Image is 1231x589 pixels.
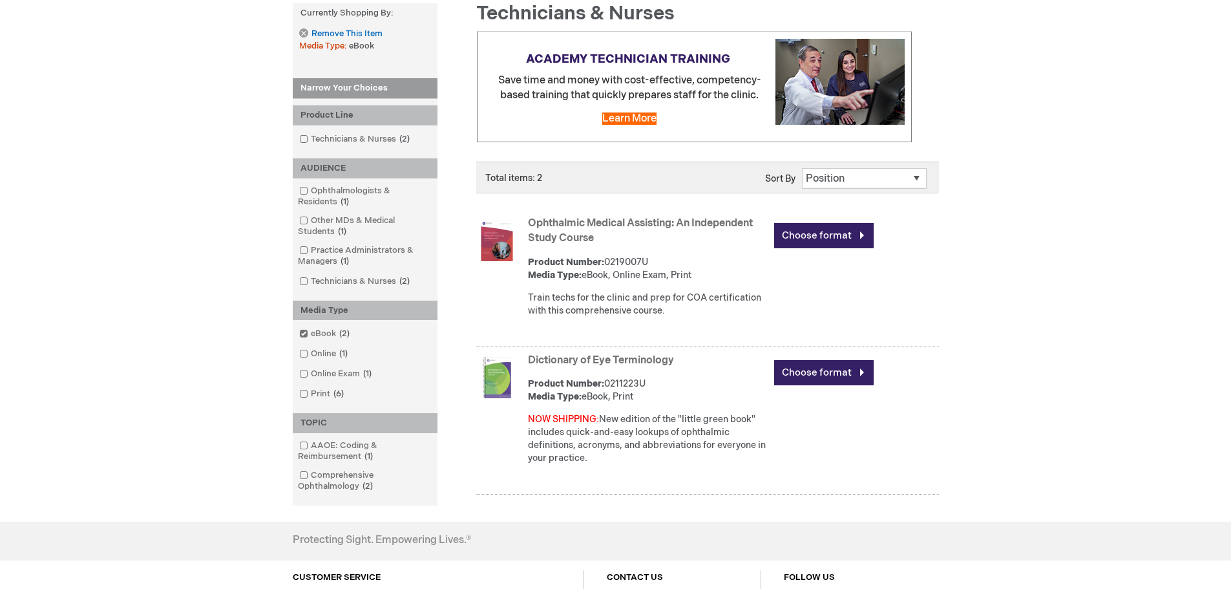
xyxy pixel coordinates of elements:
[396,276,413,286] span: 2
[476,220,518,261] img: Ophthalmic Medical Assisting: An Independent Study Course
[336,348,351,359] span: 1
[296,185,434,208] a: Ophthalmologists & Residents1
[360,369,375,379] span: 1
[528,292,768,317] div: Train techs for the clinic and prep for COA certification with this comprehensive course.
[774,223,874,248] a: Choose format
[528,378,768,403] div: 0211223U eBook, Print
[337,197,352,207] span: 1
[337,256,352,266] span: 1
[528,354,674,367] a: Dictionary of Eye Terminology
[311,28,383,40] span: Remove This Item
[528,256,768,282] div: 0219007U eBook, Online Exam, Print
[336,328,353,339] span: 2
[293,3,437,23] strong: Currently Shopping by:
[775,39,905,125] img: Explore cost-effective Academy technician training programs
[299,41,349,51] span: Media Type
[774,360,874,385] a: Choose format
[349,41,374,51] span: eBook
[476,357,518,398] img: Dictionary of Eye Terminology
[296,215,434,238] a: Other MDs & Medical Students1
[359,481,376,491] span: 2
[485,173,542,184] span: Total items: 2
[528,391,582,402] strong: Media Type:
[528,217,753,244] a: Ophthalmic Medical Assisting: An Independent Study Course
[296,469,434,493] a: Comprehensive Ophthalmology2
[528,270,582,281] strong: Media Type:
[293,78,437,99] strong: Narrow Your Choices
[335,226,350,237] span: 1
[296,388,349,400] a: Print6
[528,378,604,389] strong: Product Number:
[293,572,381,583] a: CUSTOMER SERVICE
[296,244,434,268] a: Practice Administrators & Managers1
[293,158,437,178] div: AUDIENCE
[296,275,415,288] a: Technicians & Nurses2
[476,2,675,25] span: Technicians & Nurses
[528,414,599,425] font: NOW SHIPPING:
[784,572,835,583] a: FOLLOW US
[296,133,415,145] a: Technicians & Nurses2
[607,572,663,583] a: CONTACT US
[528,257,604,268] strong: Product Number:
[526,52,730,66] strong: ACADEMY TECHNICIAN TRAINING
[293,105,437,125] div: Product Line
[330,389,347,399] span: 6
[293,301,437,321] div: Media Type
[293,413,437,433] div: TOPIC
[296,328,355,340] a: eBook2
[293,535,471,546] h4: Protecting Sight. Empowering Lives.®
[602,112,657,125] a: Learn More
[528,413,768,465] div: New edition of the "little green book" includes quick-and-easy lookups of ophthalmic definitions,...
[765,173,795,184] label: Sort By
[296,368,377,380] a: Online Exam1
[484,74,905,103] p: Save time and money with cost-effective, competency-based training that quickly prepares staff fo...
[396,134,413,144] span: 2
[299,28,382,39] a: Remove This Item
[361,451,376,462] span: 1
[296,440,434,463] a: AAOE: Coding & Reimbursement1
[296,348,353,360] a: Online1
